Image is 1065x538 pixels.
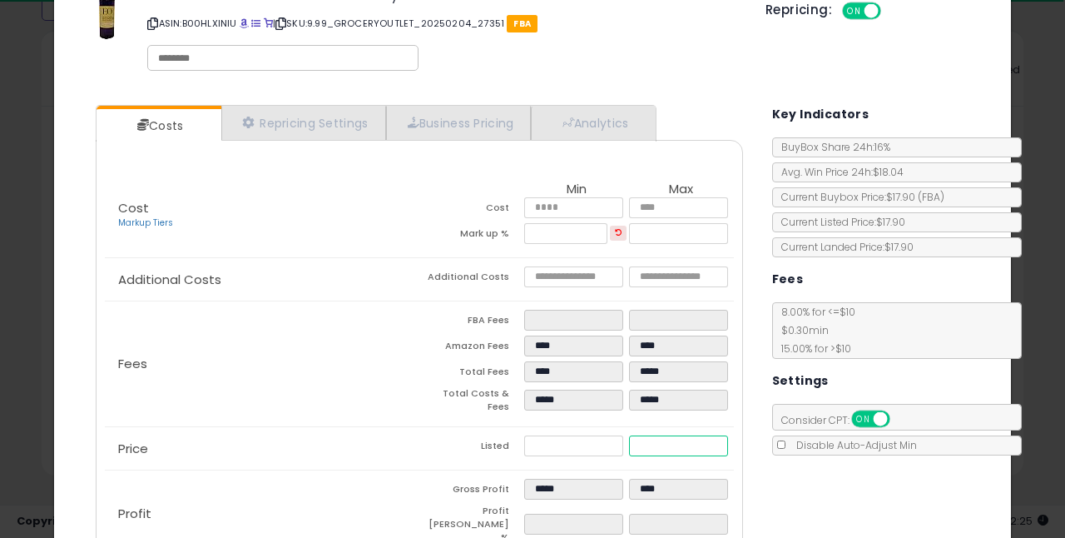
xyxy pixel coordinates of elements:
span: Current Buybox Price: [773,190,944,204]
a: Costs [97,109,220,142]
td: Amazon Fees [419,336,524,361]
span: $0.30 min [773,323,829,337]
span: Disable Auto-Adjust Min [788,438,917,452]
span: FBA [507,15,537,32]
span: BuyBox Share 24h: 16% [773,140,890,154]
span: OFF [879,4,905,18]
th: Min [524,182,629,197]
td: Cost [419,197,524,223]
p: Profit [105,507,419,521]
span: 8.00 % for <= $10 [773,305,855,356]
th: Max [629,182,734,197]
span: Current Landed Price: $17.90 [773,240,914,254]
h5: Repricing: [765,3,832,17]
a: BuyBox page [240,17,249,30]
td: Additional Costs [419,267,524,292]
td: Gross Profit [419,479,524,505]
span: ( FBA ) [918,190,944,204]
span: OFF [887,412,914,426]
span: ON [844,4,864,18]
h5: Key Indicators [772,104,869,125]
a: Markup Tiers [118,217,173,229]
a: Your listing only [264,17,273,30]
a: All offer listings [251,17,260,30]
p: Price [105,442,419,456]
a: Analytics [531,106,654,140]
span: Current Listed Price: $17.90 [773,215,905,229]
td: Total Fees [419,361,524,387]
span: 15.00 % for > $10 [773,341,851,356]
td: FBA Fees [419,310,524,336]
span: Avg. Win Price 24h: $18.04 [773,165,904,179]
td: Listed [419,436,524,461]
span: Consider CPT: [773,413,912,427]
span: ON [853,412,874,426]
h5: Fees [772,269,804,290]
p: Cost [105,202,419,230]
a: Business Pricing [386,106,532,140]
td: Total Costs & Fees [419,387,524,418]
p: Fees [105,357,419,371]
h5: Settings [772,371,829,391]
a: Repricing Settings [221,106,386,140]
span: $17.90 [886,190,944,204]
p: Additional Costs [105,273,419,286]
p: ASIN: B00HLXINIU | SKU: 9.99_GROCERYOUTLET_20250204_27351 [147,10,741,37]
td: Mark up % [419,223,524,249]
